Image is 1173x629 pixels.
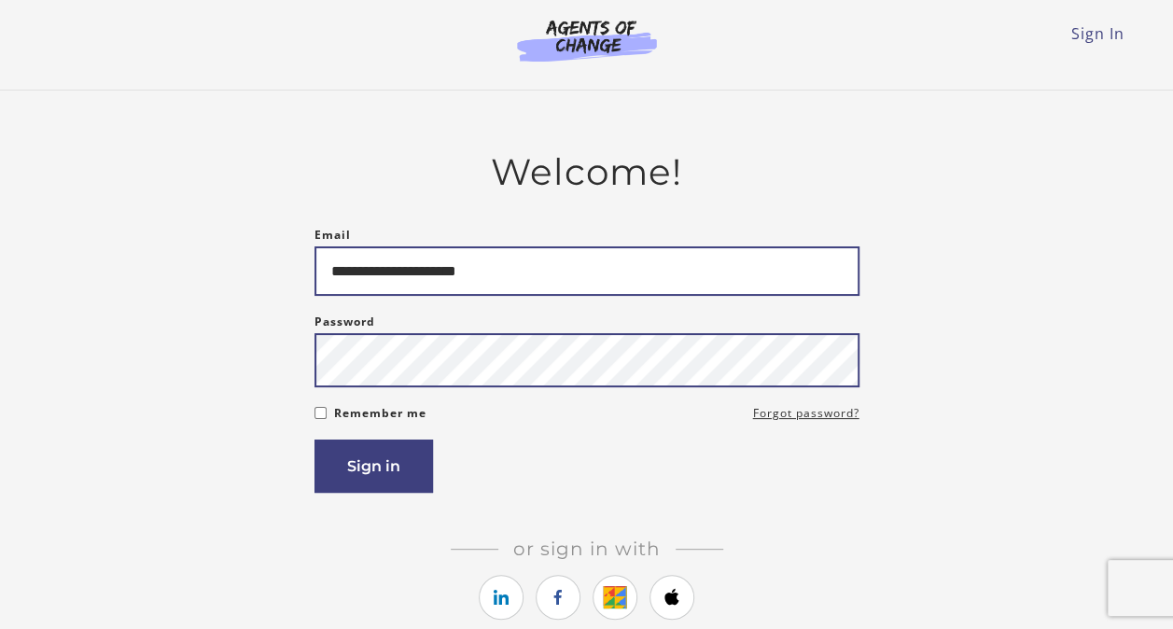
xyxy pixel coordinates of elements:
span: Or sign in with [498,538,676,560]
h2: Welcome! [314,150,859,194]
label: Password [314,311,375,333]
a: https://courses.thinkific.com/users/auth/facebook?ss%5Breferral%5D=&ss%5Buser_return_to%5D=&ss%5B... [536,575,580,620]
a: https://courses.thinkific.com/users/auth/linkedin?ss%5Breferral%5D=&ss%5Buser_return_to%5D=&ss%5B... [479,575,524,620]
a: https://courses.thinkific.com/users/auth/google?ss%5Breferral%5D=&ss%5Buser_return_to%5D=&ss%5Bvi... [593,575,637,620]
label: Remember me [334,402,426,425]
img: Agents of Change Logo [497,19,677,62]
a: Sign In [1071,23,1124,44]
button: Sign in [314,440,433,493]
label: Email [314,224,351,246]
a: Forgot password? [753,402,859,425]
a: https://courses.thinkific.com/users/auth/apple?ss%5Breferral%5D=&ss%5Buser_return_to%5D=&ss%5Bvis... [649,575,694,620]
